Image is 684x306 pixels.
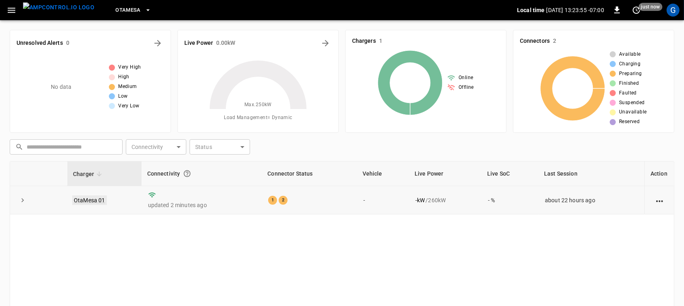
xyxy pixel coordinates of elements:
span: Load Management = Dynamic [224,114,292,122]
td: - % [482,186,538,214]
th: Live SoC [482,161,538,186]
a: OtaMesa 01 [72,195,107,205]
span: Low [118,92,127,101]
span: Very Low [118,102,139,110]
p: - kW [415,196,425,204]
th: Connector Status [262,161,357,186]
span: High [118,73,129,81]
th: Live Power [409,161,482,186]
span: Unavailable [619,108,646,116]
span: Medium [118,83,137,91]
td: - [357,186,409,214]
h6: 0.00 kW [216,39,236,48]
p: [DATE] 13:23:55 -07:00 [546,6,604,14]
h6: 2 [553,37,556,46]
h6: Unresolved Alerts [17,39,63,48]
h6: Live Power [184,39,213,48]
button: All Alerts [151,37,164,50]
button: expand row [17,194,29,206]
span: Online [459,74,473,82]
span: Charger [73,169,104,179]
p: updated 2 minutes ago [148,201,256,209]
span: Finished [619,80,639,88]
span: OtaMesa [115,6,141,15]
div: profile-icon [667,4,680,17]
h6: Connectors [520,37,550,46]
button: OtaMesa [112,2,154,18]
span: Charging [619,60,640,68]
p: Local time [517,6,545,14]
th: Last Session [538,161,644,186]
div: action cell options [655,196,665,204]
h6: Chargers [352,37,376,46]
h6: 1 [379,37,382,46]
button: Connection between the charger and our software. [180,166,194,181]
th: Vehicle [357,161,409,186]
td: about 22 hours ago [538,186,644,214]
span: Available [619,50,641,59]
span: Very High [118,63,141,71]
div: Connectivity [147,166,256,181]
th: Action [644,161,674,186]
img: ampcontrol.io logo [23,2,94,13]
span: Faulted [619,89,637,97]
span: Preparing [619,70,642,78]
p: No data [51,83,71,91]
button: Energy Overview [319,37,332,50]
span: Suspended [619,99,645,107]
span: just now [639,3,663,11]
span: Max. 250 kW [244,101,272,109]
span: Reserved [619,118,640,126]
div: 2 [279,196,288,205]
div: / 260 kW [415,196,475,204]
button: set refresh interval [630,4,643,17]
h6: 0 [66,39,69,48]
div: 1 [268,196,277,205]
span: Offline [459,84,474,92]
